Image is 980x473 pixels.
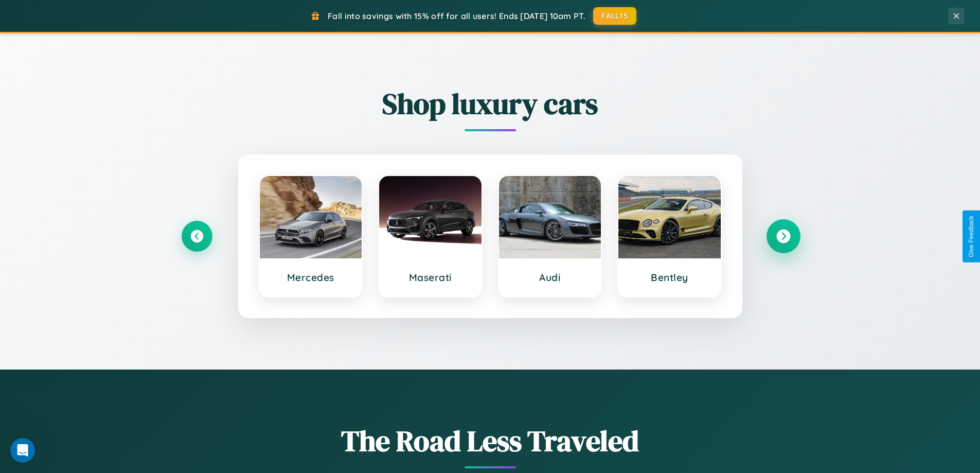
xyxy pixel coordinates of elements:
iframe: Intercom live chat [10,438,35,463]
h1: The Road Less Traveled [182,421,799,461]
span: Fall into savings with 15% off for all users! Ends [DATE] 10am PT. [328,11,585,21]
h3: Mercedes [270,271,352,284]
h3: Maserati [389,271,471,284]
button: FALL15 [593,7,636,25]
h3: Audi [509,271,591,284]
h2: Shop luxury cars [182,84,799,124]
h3: Bentley [629,271,710,284]
div: Give Feedback [968,216,975,257]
